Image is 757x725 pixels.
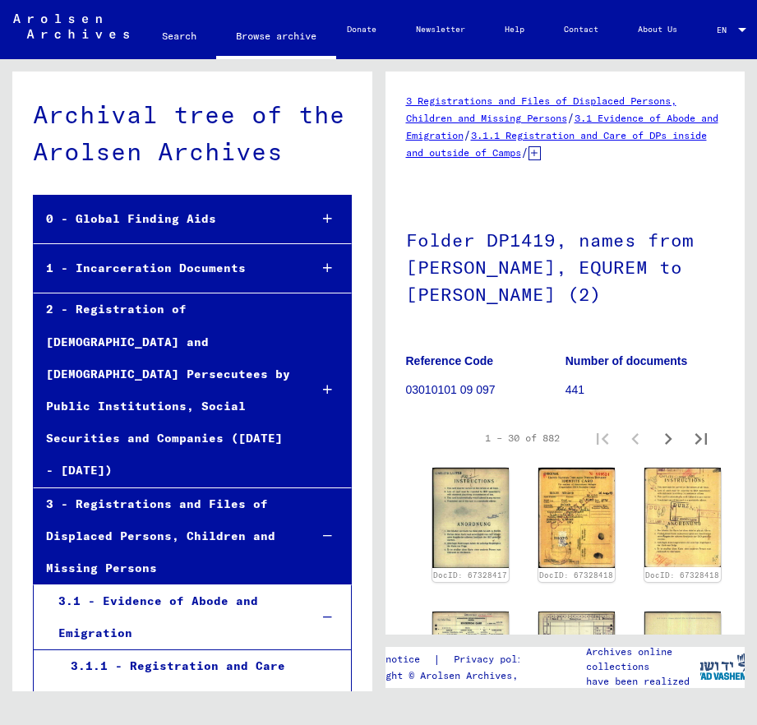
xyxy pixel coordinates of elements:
a: Privacy policy [441,651,554,668]
a: Help [485,10,544,49]
p: 441 [565,381,724,399]
button: Previous page [619,422,652,455]
div: 1 – 30 of 882 [485,431,560,446]
b: Number of documents [565,354,688,367]
div: 0 - Global Finding Aids [34,203,296,235]
span: / [567,110,575,125]
button: Next page [652,422,685,455]
a: DocID: 67328418 [645,570,719,580]
span: / [521,145,529,159]
img: yv_logo.png [692,646,754,687]
a: Legal notice [351,651,433,668]
a: Newsletter [396,10,485,49]
span: / [464,127,471,142]
img: 001.jpg [432,612,509,667]
img: 002.jpg [538,612,615,667]
h1: Folder DP1419, names from [PERSON_NAME], EQUREM to [PERSON_NAME] (2) [406,202,725,329]
img: 002.jpg [432,468,509,569]
a: Donate [327,10,396,49]
div: 2 - Registration of [DEMOGRAPHIC_DATA] and [DEMOGRAPHIC_DATA] Persecutees by Public Institutions,... [34,293,296,487]
div: Archival tree of the Arolsen Archives [33,96,352,170]
img: Arolsen_neg.svg [13,14,129,39]
span: EN [717,25,735,35]
b: Reference Code [406,354,494,367]
button: First page [586,422,619,455]
div: 3 - Registrations and Files of Displaced Persons, Children and Missing Persons [34,488,296,585]
a: Browse archive [216,16,336,59]
div: | [351,651,554,668]
p: The Arolsen Archives online collections [586,630,699,674]
img: 001.jpg [644,612,721,663]
a: Search [142,16,216,56]
a: 3 Registrations and Files of Displaced Persons, Children and Missing Persons [406,95,676,124]
a: DocID: 67328417 [433,570,507,580]
div: 1 - Incarceration Documents [34,252,296,284]
a: About Us [618,10,697,49]
a: DocID: 67328418 [539,570,613,580]
p: Copyright © Arolsen Archives, 2021 [351,668,554,683]
img: 002.jpg [644,468,721,567]
p: 03010101 09 097 [406,381,565,399]
a: Contact [544,10,618,49]
button: Last page [685,422,718,455]
p: have been realized in partnership with [586,674,699,704]
a: 3.1.1 Registration and Care of DPs inside and outside of Camps [406,129,707,159]
div: 3.1 - Evidence of Abode and Emigration [46,585,297,649]
img: 001.jpg [538,468,615,569]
